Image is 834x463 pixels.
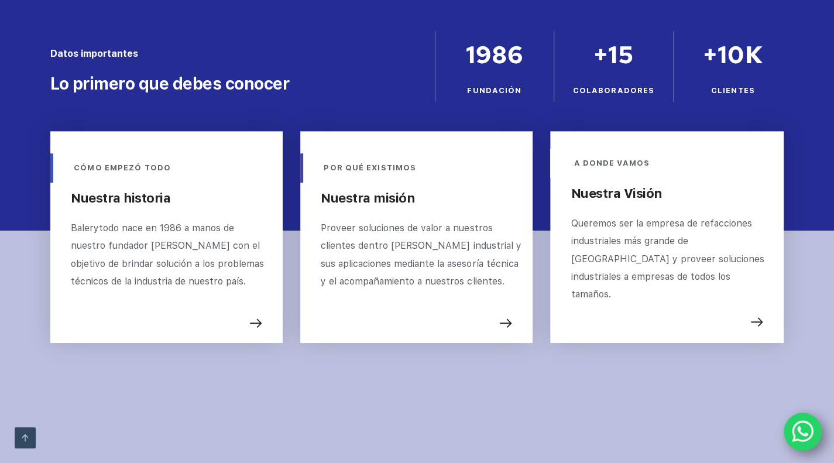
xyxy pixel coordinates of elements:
[71,190,170,205] strong: Nuestra historia
[321,222,524,287] span: Proveer soluciones de valor a nuestros clientes dentro [PERSON_NAME] industrial y sus aplicacione...
[324,163,416,172] span: POR QUÉ EXISTIMOS
[574,159,649,167] span: A DONDE VAMOS
[71,222,267,287] span: Balerytodo nace en 1986 a manos de nuestro fundador [PERSON_NAME] con el objetivo de brindar solu...
[466,39,523,71] span: 1986
[321,190,414,205] strong: Nuestra misión
[784,413,822,451] a: WhatsApp
[571,186,661,201] strong: Nuestra Visión
[15,427,36,448] a: Ir arriba
[74,163,171,172] span: CÓMO EMPEZÓ TODO
[571,218,767,300] span: Queremos ser la empresa de refacciones industriales más grande de [GEOGRAPHIC_DATA] y proveer sol...
[593,39,633,71] span: +15
[467,86,521,95] span: FUNDACIÓN
[703,39,763,71] span: +10K
[711,86,755,95] span: CLIENTES
[573,86,654,95] span: COLABORADORES
[50,74,289,94] span: Lo primero que debes conocer
[50,48,138,59] span: Datos importantes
